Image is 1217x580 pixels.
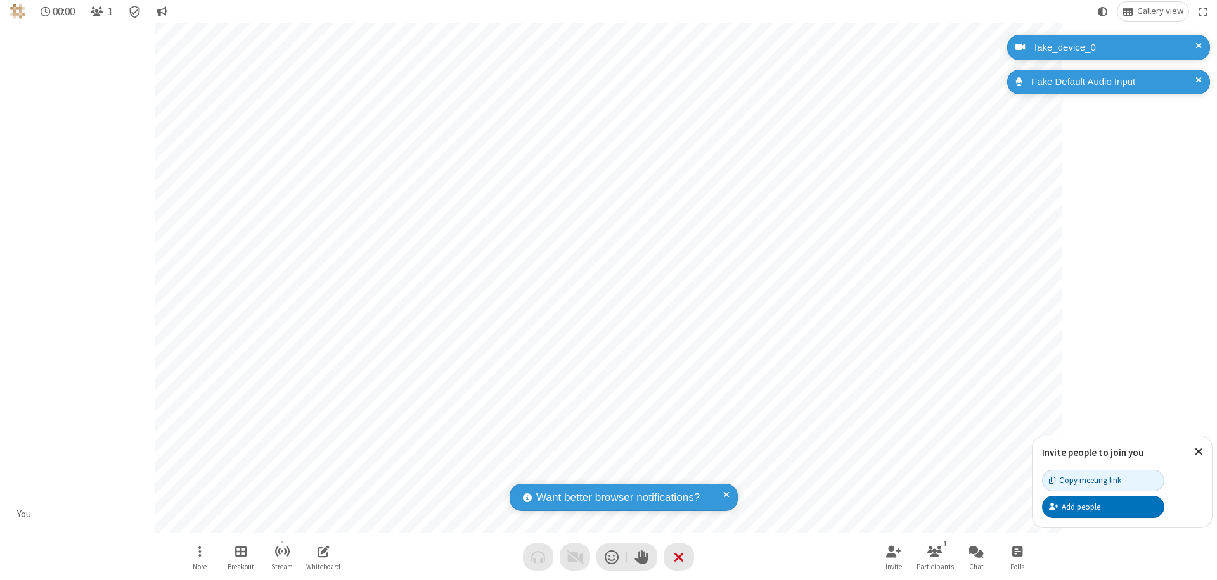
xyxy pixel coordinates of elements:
[998,539,1036,575] button: Open poll
[85,2,118,21] button: Open participant list
[916,539,954,575] button: Open participant list
[193,563,207,571] span: More
[1049,474,1121,486] div: Copy meeting link
[536,489,700,506] span: Want better browser notifications?
[917,563,954,571] span: Participants
[560,543,590,571] button: Video
[123,2,147,21] div: Meeting details Encryption enabled
[13,507,36,522] div: You
[1137,6,1183,16] span: Gallery view
[1117,2,1188,21] button: Change layout
[940,538,951,550] div: 1
[969,563,984,571] span: Chat
[1010,563,1024,571] span: Polls
[1030,41,1201,55] div: fake_device_0
[957,539,995,575] button: Open chat
[228,563,254,571] span: Breakout
[271,563,293,571] span: Stream
[664,543,694,571] button: End or leave meeting
[1042,496,1164,517] button: Add people
[53,6,75,18] span: 00:00
[627,543,657,571] button: Raise hand
[1185,436,1212,467] button: Close popover
[35,2,80,21] div: Timer
[1042,470,1164,491] button: Copy meeting link
[10,4,25,19] img: QA Selenium DO NOT DELETE OR CHANGE
[263,539,301,575] button: Start streaming
[151,2,172,21] button: Conversation
[306,563,340,571] span: Whiteboard
[222,539,260,575] button: Manage Breakout Rooms
[108,6,113,18] span: 1
[181,539,219,575] button: Open menu
[304,539,342,575] button: Open shared whiteboard
[1027,75,1201,89] div: Fake Default Audio Input
[885,563,902,571] span: Invite
[1042,446,1143,458] label: Invite people to join you
[875,539,913,575] button: Invite participants (⌘+Shift+I)
[1093,2,1113,21] button: Using system theme
[596,543,627,571] button: Send a reaction
[1194,2,1213,21] button: Fullscreen
[523,543,553,571] button: Audio problem - check your Internet connection or call by phone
